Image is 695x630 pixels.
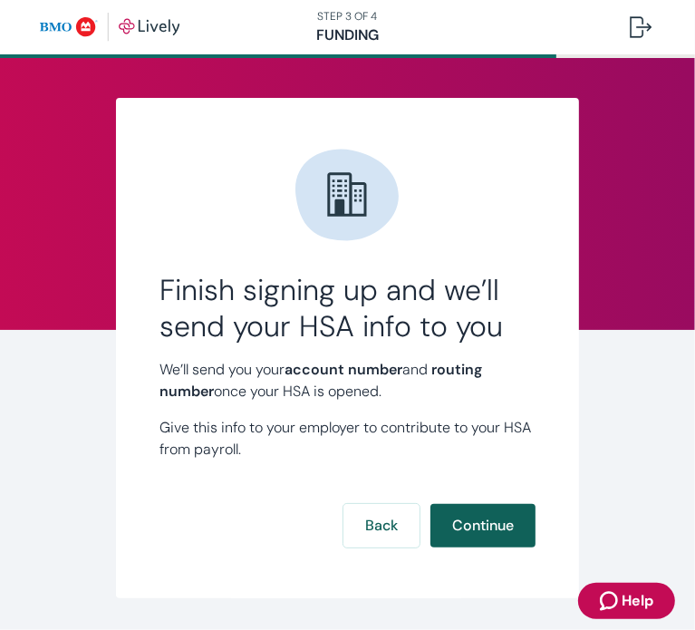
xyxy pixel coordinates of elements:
[285,360,402,379] strong: account number
[622,590,653,612] span: Help
[159,417,536,460] p: Give this info to your employer to contribute to your HSA from payroll.
[600,590,622,612] svg: Zendesk support icon
[615,5,666,49] button: Log out
[343,504,420,548] button: Back
[430,504,536,548] button: Continue
[578,583,675,619] button: Zendesk support iconHelp
[159,272,536,344] h2: Finish signing up and we’ll send your HSA info to you
[293,141,401,250] img: Company
[40,13,180,42] img: Lively
[159,359,536,402] p: We’ll send you your and once your HSA is opened.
